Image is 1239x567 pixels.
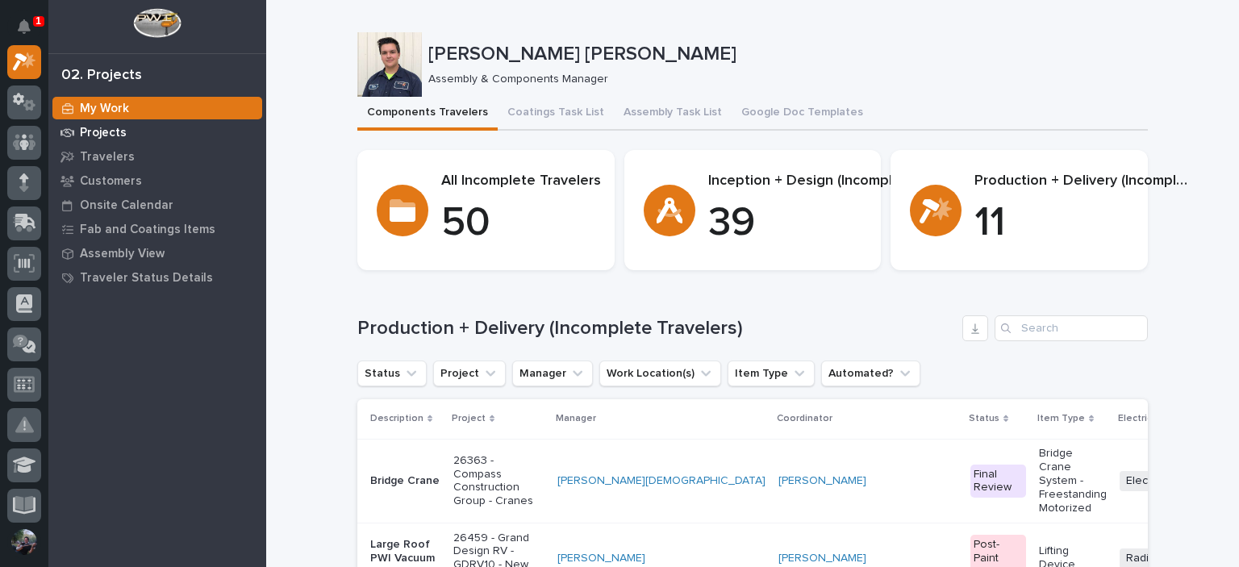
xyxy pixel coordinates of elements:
[133,8,181,38] img: Workspace Logo
[708,173,920,190] p: Inception + Design (Incomplete)
[80,102,129,116] p: My Work
[357,361,427,386] button: Status
[48,144,266,169] a: Travelers
[778,474,866,488] a: [PERSON_NAME]
[48,193,266,217] a: Onsite Calendar
[453,454,544,508] p: 26363 - Compass Construction Group - Cranes
[428,73,1135,86] p: Assembly & Components Manager
[556,410,596,427] p: Manager
[1120,471,1233,491] span: Electric Chain Hoist
[974,199,1193,248] p: 11
[969,410,999,427] p: Status
[498,97,614,131] button: Coatings Task List
[7,525,41,559] button: users-avatar
[1037,410,1085,427] p: Item Type
[370,474,440,488] p: Bridge Crane
[452,410,486,427] p: Project
[995,315,1148,341] input: Search
[48,120,266,144] a: Projects
[48,169,266,193] a: Customers
[80,174,142,189] p: Customers
[599,361,721,386] button: Work Location(s)
[708,199,920,248] p: 39
[557,474,766,488] a: [PERSON_NAME][DEMOGRAPHIC_DATA]
[777,410,832,427] p: Coordinator
[728,361,815,386] button: Item Type
[35,15,41,27] p: 1
[428,43,1141,66] p: [PERSON_NAME] [PERSON_NAME]
[370,410,423,427] p: Description
[1118,410,1223,427] p: Electrical Components
[20,19,41,45] div: Notifications1
[357,317,956,340] h1: Production + Delivery (Incomplete Travelers)
[80,126,127,140] p: Projects
[48,241,266,265] a: Assembly View
[80,271,213,286] p: Traveler Status Details
[821,361,920,386] button: Automated?
[512,361,593,386] button: Manager
[614,97,732,131] button: Assembly Task List
[7,10,41,44] button: Notifications
[80,247,165,261] p: Assembly View
[80,150,135,165] p: Travelers
[48,265,266,290] a: Traveler Status Details
[61,67,142,85] div: 02. Projects
[732,97,873,131] button: Google Doc Templates
[557,552,645,565] a: [PERSON_NAME]
[441,173,601,190] p: All Incomplete Travelers
[441,199,601,248] p: 50
[778,552,866,565] a: [PERSON_NAME]
[80,223,215,237] p: Fab and Coatings Items
[48,217,266,241] a: Fab and Coatings Items
[433,361,506,386] button: Project
[974,173,1193,190] p: Production + Delivery (Incomplete)
[48,96,266,120] a: My Work
[970,465,1026,498] div: Final Review
[80,198,173,213] p: Onsite Calendar
[1039,447,1107,515] p: Bridge Crane System - Freestanding Motorized
[357,97,498,131] button: Components Travelers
